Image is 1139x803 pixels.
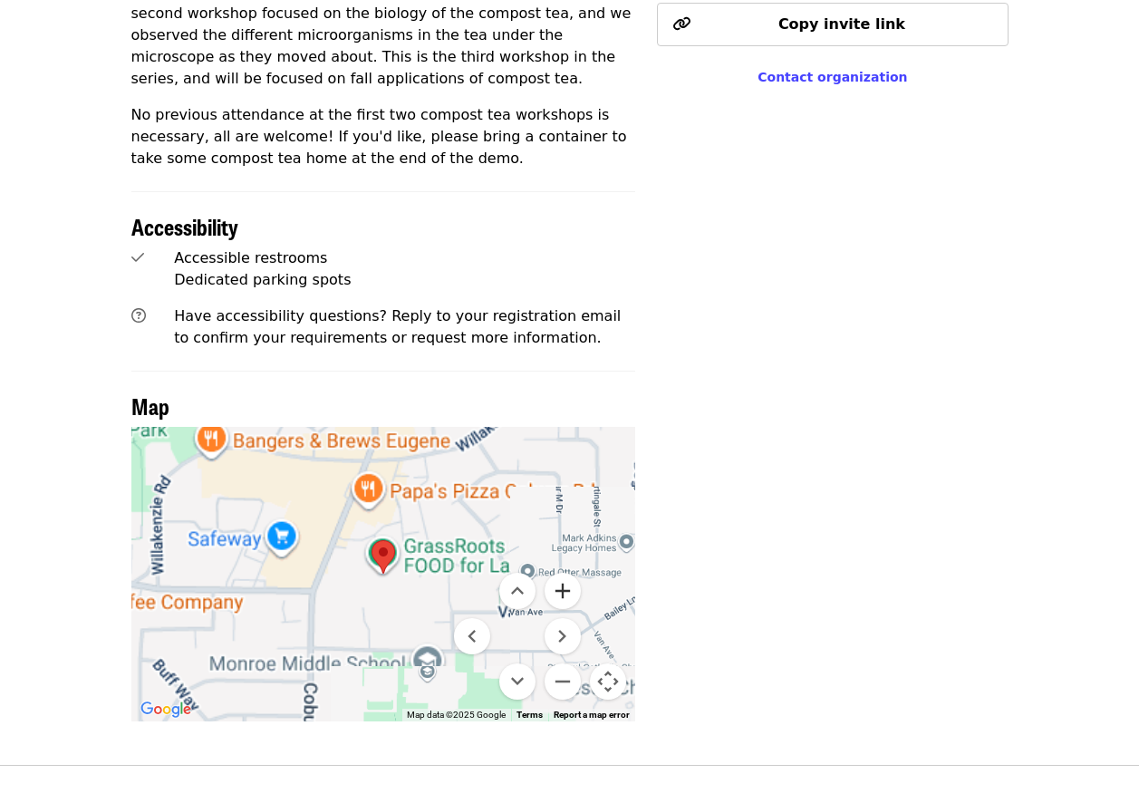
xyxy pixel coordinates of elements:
i: question-circle icon [131,307,146,324]
button: Map camera controls [590,663,626,700]
a: Open this area in Google Maps (opens a new window) [136,698,196,721]
div: Dedicated parking spots [174,269,635,291]
p: No previous attendance at the first two compost tea workshops is necessary, all are welcome! If y... [131,104,636,169]
button: Move left [454,618,490,654]
a: Report a map error [554,710,630,720]
a: Contact organization [758,70,907,84]
span: Have accessibility questions? Reply to your registration email to confirm your requirements or re... [174,307,621,346]
span: Map data ©2025 Google [407,710,506,720]
button: Zoom in [545,573,581,609]
img: Google [136,698,196,721]
span: Map [131,390,169,421]
span: Accessibility [131,210,238,242]
button: Zoom out [545,663,581,700]
button: Move up [499,573,536,609]
button: Move down [499,663,536,700]
a: Terms (opens in new tab) [516,710,543,720]
button: Move right [545,618,581,654]
span: Copy invite link [778,15,905,33]
div: Accessible restrooms [174,247,635,269]
button: Copy invite link [657,3,1008,46]
i: check icon [131,249,144,266]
